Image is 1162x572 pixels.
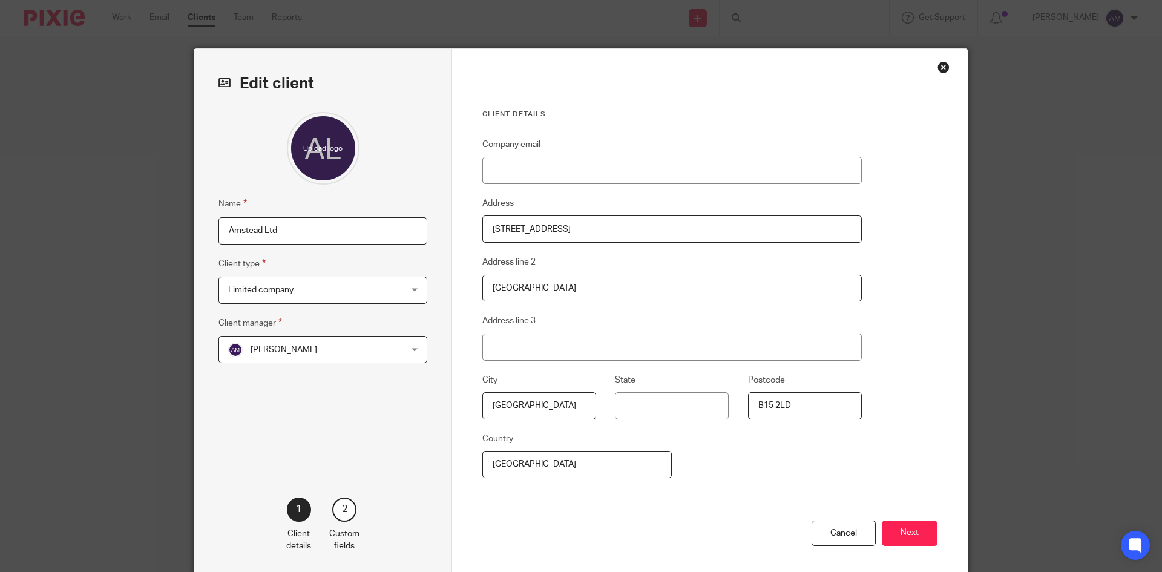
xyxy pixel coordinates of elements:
div: Cancel [812,521,876,547]
label: Name [218,197,247,211]
h2: Edit client [218,73,427,94]
p: Client details [286,528,311,553]
h3: Client details [482,110,862,119]
label: Client manager [218,316,282,330]
p: Custom fields [329,528,359,553]
span: Limited company [228,286,294,294]
label: State [615,374,635,386]
label: Client type [218,257,266,271]
label: Company email [482,139,540,151]
span: [PERSON_NAME] [251,346,317,354]
button: Next [882,521,937,547]
img: svg%3E [228,343,243,357]
div: Close this dialog window [937,61,950,73]
label: Postcode [748,374,785,386]
label: Address [482,197,514,209]
label: Address line 3 [482,315,536,327]
label: City [482,374,497,386]
label: Country [482,433,513,445]
div: 2 [332,498,356,522]
div: 1 [287,498,311,522]
label: Address line 2 [482,256,536,268]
